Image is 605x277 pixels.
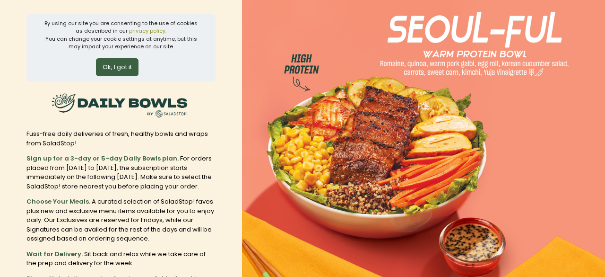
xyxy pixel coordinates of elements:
button: Ok, I got it [96,58,138,76]
div: Sit back and relax while we take care of the prep and delivery for the week. [26,250,216,268]
b: Sign up for a 3-day or 5-day Daily Bowls plan. [26,154,179,163]
img: SaladStop! [49,88,190,123]
div: For orders placed from [DATE] to [DATE], the subscription starts immediately on the following [DA... [26,154,216,191]
b: Wait for Delivery. [26,250,83,259]
div: Fuss-free daily deliveries of fresh, healthy bowls and wraps from SaladStop! [26,129,216,148]
a: privacy policy. [129,27,166,35]
b: Choose Your Meals. [26,197,90,206]
div: By using our site you are consenting to the use of cookies as described in our You can change you... [43,19,200,51]
div: A curated selection of SaladStop! faves plus new and exclusive menu items available for you to en... [26,197,216,243]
